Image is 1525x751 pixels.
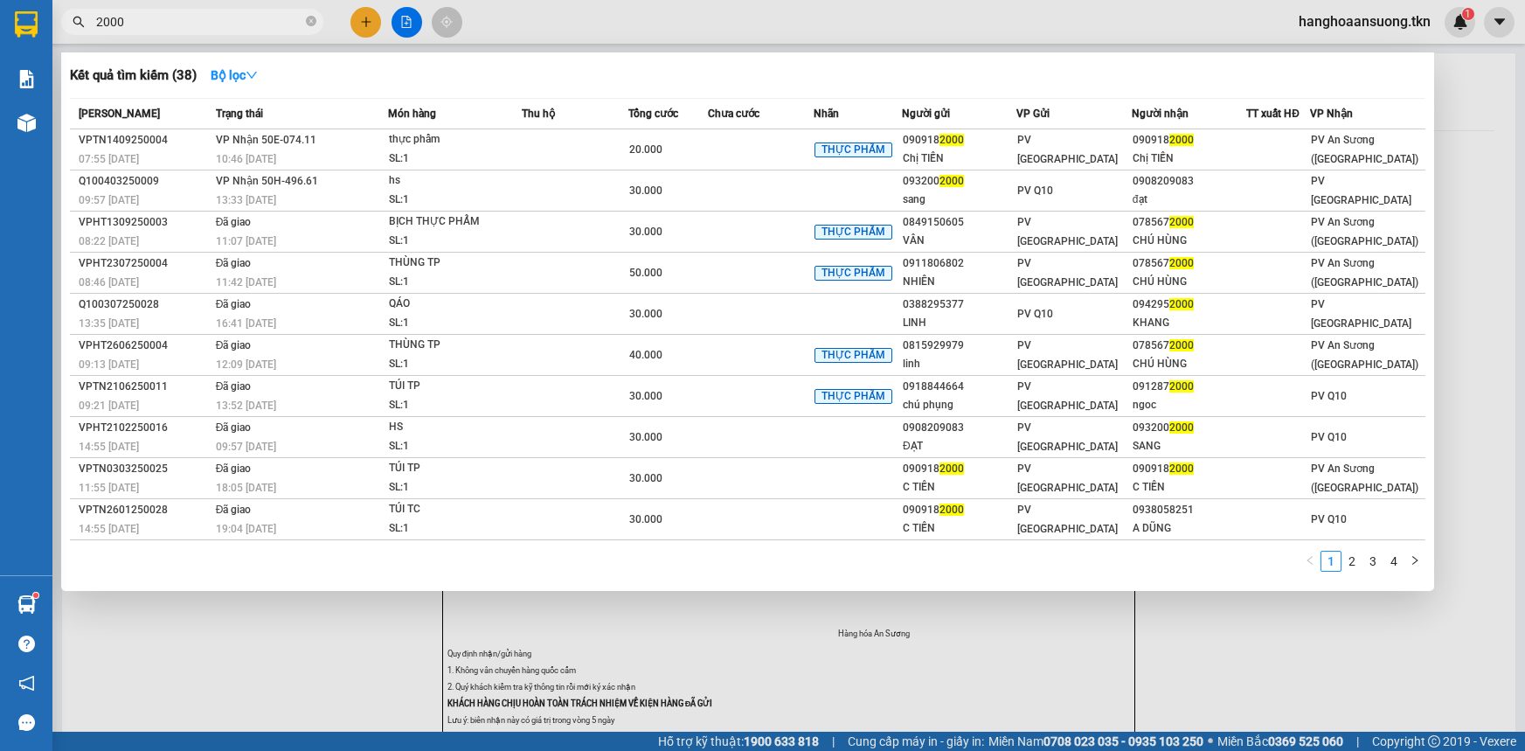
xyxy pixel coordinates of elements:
span: 16:41 [DATE] [216,317,276,330]
img: warehouse-icon [17,114,36,132]
a: 3 [1363,552,1383,571]
div: 090918 [1133,131,1245,150]
span: 2000 [1169,380,1194,393]
span: question-circle [18,636,35,652]
div: 0849150605 [903,213,1016,232]
span: 30.000 [629,226,662,238]
span: 10:46 [DATE] [216,153,276,165]
span: PV Q10 [1311,431,1347,443]
span: VP Nhận 50H-496.61 [216,175,318,187]
span: PV Q10 [1311,390,1347,402]
span: Đã giao [216,339,252,351]
div: sang [903,191,1016,209]
li: 3 [1362,551,1383,572]
span: Tổng cước [628,108,678,120]
div: TÚI TC [389,500,520,519]
span: Đã giao [216,298,252,310]
span: 14:55 [DATE] [79,441,139,453]
div: VPTN0303250025 [79,460,211,478]
div: VPTN2601250028 [79,501,211,519]
div: linh [903,355,1016,373]
div: ĐẠT [903,437,1016,455]
span: 2000 [1169,339,1194,351]
div: SL: 1 [389,355,520,374]
div: SL: 1 [389,150,520,169]
span: 2000 [1169,421,1194,434]
span: VP Gửi [1016,108,1050,120]
div: 0908209083 [903,419,1016,437]
div: QÁO [389,295,520,314]
div: SANG [1133,437,1245,455]
div: C TIẾN [903,478,1016,497]
span: PV [GEOGRAPHIC_DATA] [1017,257,1118,289]
span: 2000 [1169,298,1194,310]
div: Chị TIẾN [1133,150,1245,168]
span: 50.000 [629,267,662,279]
span: PV An Sương ([GEOGRAPHIC_DATA]) [1311,257,1418,289]
div: SL: 1 [389,396,520,415]
li: Next Page [1404,551,1425,572]
div: VPHT2307250004 [79,254,211,273]
div: SL: 1 [389,478,520,497]
div: VPHT2606250004 [79,337,211,355]
div: THÙNG TP [389,336,520,355]
span: PV [GEOGRAPHIC_DATA] [1017,504,1118,535]
div: C TIẾN [903,519,1016,538]
span: 18:05 [DATE] [216,482,276,494]
span: 09:57 [DATE] [216,441,276,453]
div: chú phụng [903,396,1016,414]
div: 078567 [1133,254,1245,273]
a: 1 [1321,552,1341,571]
a: 2 [1342,552,1362,571]
sup: 1 [33,593,38,598]
span: 2000 [939,134,964,146]
div: 0938058251 [1133,501,1245,519]
span: 13:33 [DATE] [216,194,276,206]
span: PV Q10 [1017,308,1053,320]
div: LINH [903,314,1016,332]
span: 30.000 [629,308,662,320]
span: THỰC PHẨM [814,348,892,364]
span: PV [GEOGRAPHIC_DATA] [1017,339,1118,371]
span: 09:57 [DATE] [79,194,139,206]
div: KHANG [1133,314,1245,332]
span: 11:42 [DATE] [216,276,276,289]
span: Đã giao [216,462,252,475]
span: 30.000 [629,513,662,525]
div: VPHT2102250016 [79,419,211,437]
span: 2000 [939,175,964,187]
div: Chị TIẾN [903,150,1016,168]
span: 2000 [939,462,964,475]
span: message [18,714,35,731]
span: THỰC PHẨM [814,266,892,282]
span: Thu hộ [522,108,555,120]
span: VP Nhận [1310,108,1353,120]
div: đạt [1133,191,1245,209]
div: 090918 [903,501,1016,519]
span: Chưa cước [708,108,759,120]
span: THỰC PHẨM [814,225,892,240]
span: THỰC PHẨM [814,389,892,405]
div: BỊCH THỰC PHẨM [389,212,520,232]
span: left [1305,555,1315,566]
span: PV An Sương ([GEOGRAPHIC_DATA]) [1311,216,1418,247]
span: Đã giao [216,421,252,434]
span: PV [GEOGRAPHIC_DATA] [1311,175,1411,206]
span: 30.000 [629,184,662,197]
span: Người nhận [1132,108,1189,120]
div: CHÚ HÙNG [1133,273,1245,291]
span: 11:07 [DATE] [216,235,276,247]
input: Tìm tên, số ĐT hoặc mã đơn [96,12,302,31]
span: [PERSON_NAME] [79,108,160,120]
span: Trạng thái [216,108,263,120]
span: PV Q10 [1017,184,1053,197]
span: 13:35 [DATE] [79,317,139,330]
div: 078567 [1133,337,1245,355]
strong: Bộ lọc [211,68,258,82]
div: VPHT1309250003 [79,213,211,232]
div: 0815929979 [903,337,1016,355]
span: Nhãn [814,108,839,120]
span: PV [GEOGRAPHIC_DATA] [1017,380,1118,412]
span: 19:04 [DATE] [216,523,276,535]
span: 2000 [1169,216,1194,228]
